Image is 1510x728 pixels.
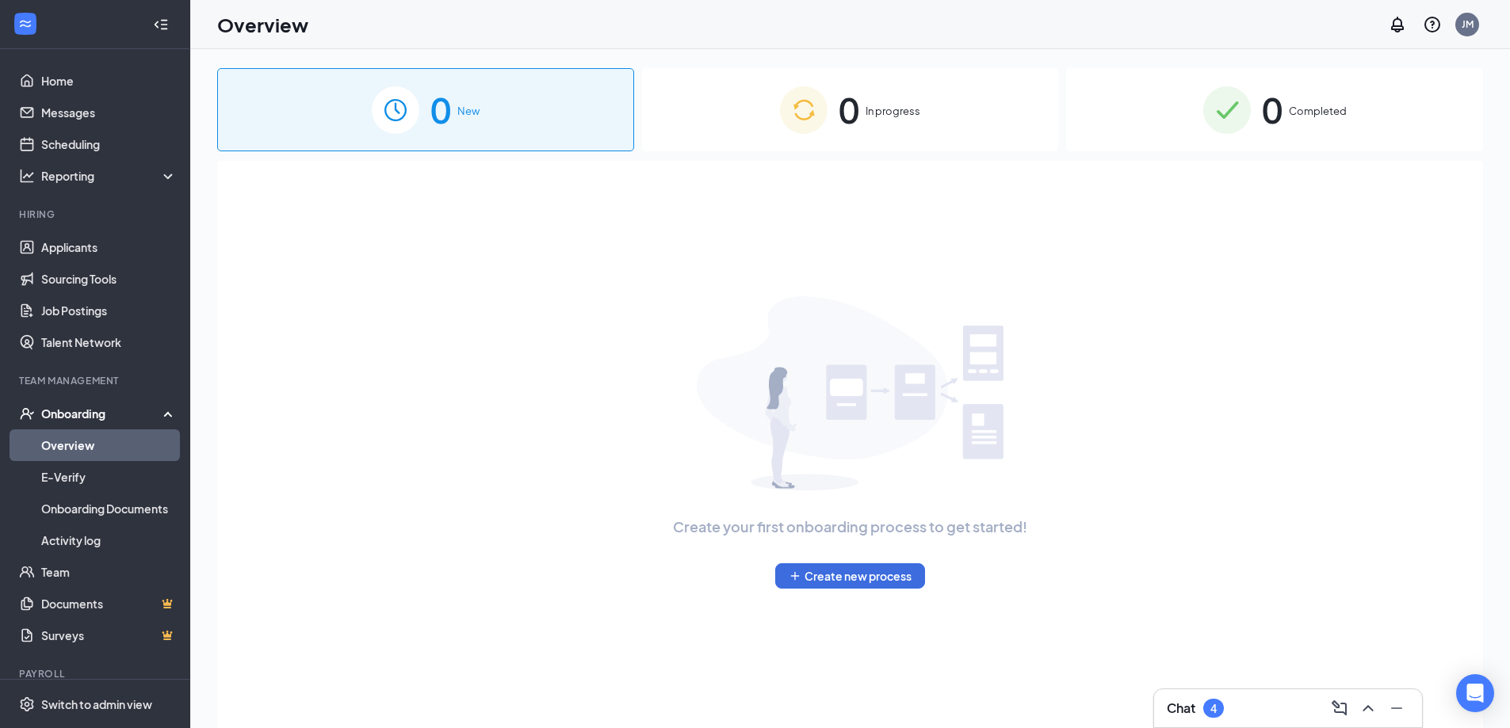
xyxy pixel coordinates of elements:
[41,128,177,160] a: Scheduling
[19,374,174,387] div: Team Management
[41,619,177,651] a: SurveysCrown
[789,570,801,582] svg: Plus
[866,103,920,119] span: In progress
[430,82,451,137] span: 0
[1384,696,1409,721] button: Minimize
[41,696,152,712] div: Switch to admin view
[1210,702,1217,715] div: 4
[19,208,174,221] div: Hiring
[775,563,925,589] button: PlusCreate new process
[1262,82,1283,137] span: 0
[1167,699,1195,717] h3: Chat
[1289,103,1347,119] span: Completed
[457,103,480,119] span: New
[153,17,169,32] svg: Collapse
[41,65,177,97] a: Home
[41,524,177,556] a: Activity log
[41,461,177,493] a: E-Verify
[41,556,177,588] a: Team
[41,588,177,619] a: DocumentsCrown
[1388,15,1407,34] svg: Notifications
[1359,699,1378,718] svg: ChevronUp
[19,168,35,184] svg: Analysis
[41,429,177,461] a: Overview
[217,11,308,38] h1: Overview
[839,82,859,137] span: 0
[673,516,1027,538] span: Create your first onboarding process to get started!
[19,696,35,712] svg: Settings
[19,406,35,421] svg: UserCheck
[41,97,177,128] a: Messages
[41,168,178,184] div: Reporting
[1355,696,1381,721] button: ChevronUp
[1462,17,1474,31] div: JM
[1423,15,1442,34] svg: QuestionInfo
[1387,699,1406,718] svg: Minimize
[17,16,33,32] svg: WorkstreamLogo
[1456,674,1494,712] div: Open Intercom Messenger
[41,326,177,358] a: Talent Network
[41,263,177,295] a: Sourcing Tools
[41,295,177,326] a: Job Postings
[1327,696,1352,721] button: ComposeMessage
[19,667,174,680] div: Payroll
[1330,699,1349,718] svg: ComposeMessage
[41,493,177,524] a: Onboarding Documents
[41,231,177,263] a: Applicants
[41,406,163,421] div: Onboarding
